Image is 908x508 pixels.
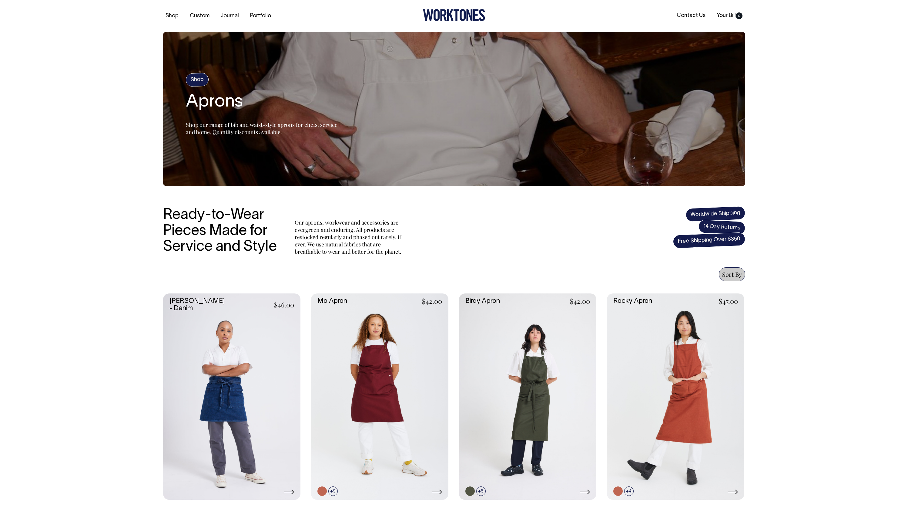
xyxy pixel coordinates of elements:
a: Shop [163,11,181,21]
h4: Shop [186,73,209,87]
span: Shop our range of bib and waist-style aprons for chefs, service and home. Quantity discounts avai... [186,121,337,136]
a: Portfolio [248,11,273,21]
p: Our aprons, workwear and accessories are evergreen and enduring. All products are restocked regul... [295,219,404,255]
a: Custom [187,11,212,21]
span: 14 Day Returns [698,219,745,235]
a: Contact Us [674,11,708,21]
span: 0 [736,12,742,19]
a: Your Bill0 [714,11,745,21]
span: +9 [328,486,338,496]
h3: Ready-to-Wear Pieces Made for Service and Style [163,207,281,255]
h2: Aprons [186,93,337,112]
a: Journal [218,11,241,21]
span: Free Shipping Over $350 [673,232,745,249]
span: +4 [624,486,634,496]
span: Sort By [722,270,742,278]
span: +5 [476,486,486,496]
span: Worldwide Shipping [685,206,745,222]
